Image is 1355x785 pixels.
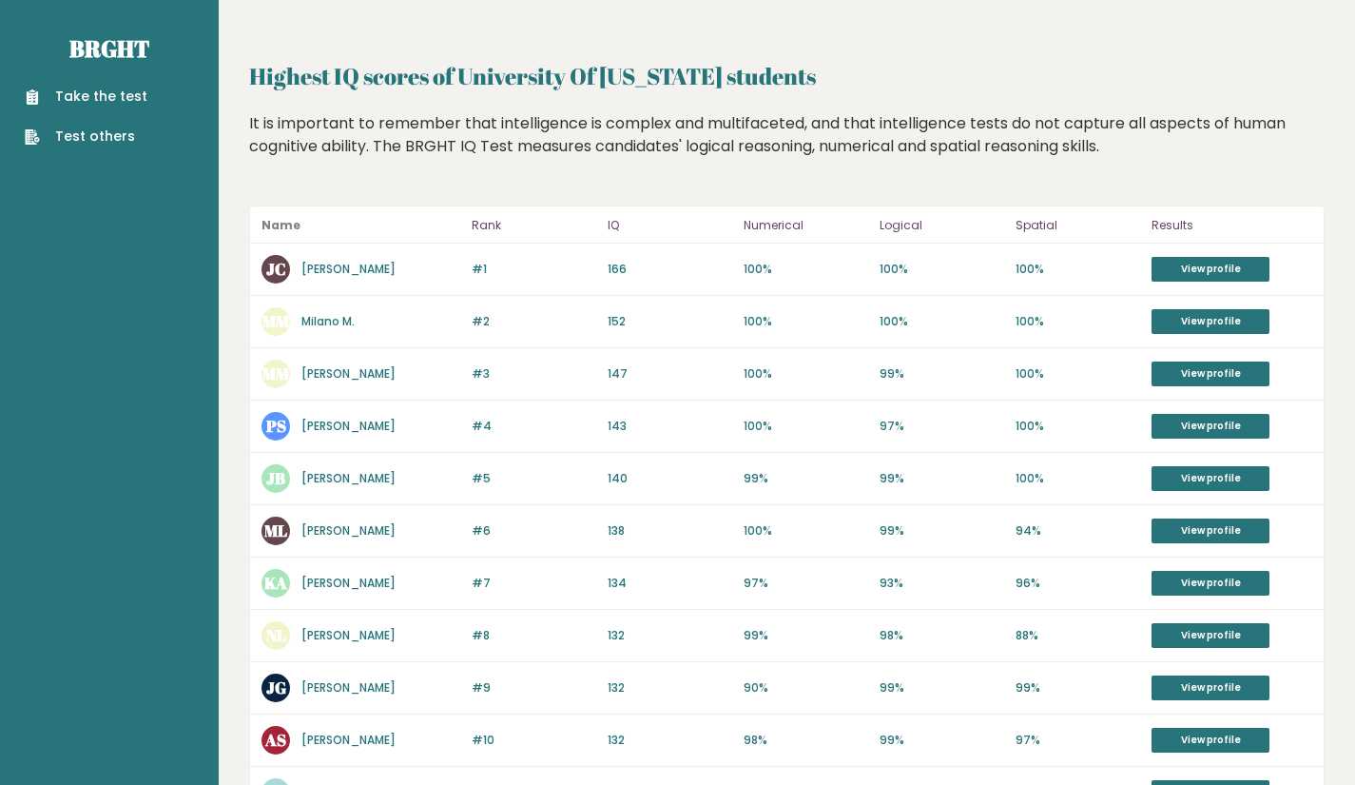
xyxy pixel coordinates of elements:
[472,679,596,697] p: #9
[1016,679,1140,697] p: 99%
[1152,257,1269,282] a: View profile
[880,261,1004,278] p: 100%
[1152,414,1269,439] a: View profile
[880,365,1004,383] p: 99%
[1152,214,1312,237] p: Results
[880,522,1004,540] p: 99%
[880,313,1004,330] p: 100%
[1016,470,1140,487] p: 100%
[744,627,868,644] p: 99%
[608,575,732,592] p: 134
[262,310,290,332] text: MM
[301,365,396,382] a: [PERSON_NAME]
[1016,575,1140,592] p: 96%
[249,112,1325,186] div: It is important to remember that intelligence is complex and multifaceted, and that intelligence ...
[266,624,286,646] text: NL
[264,520,287,541] text: ML
[261,217,300,233] b: Name
[249,59,1325,93] h2: Highest IQ scores of University Of [US_STATE] students
[608,214,732,237] p: IQ
[266,258,286,280] text: JC
[744,365,868,383] p: 100%
[472,313,596,330] p: #2
[608,679,732,697] p: 132
[744,470,868,487] p: 99%
[1016,313,1140,330] p: 100%
[608,418,732,435] p: 143
[301,627,396,643] a: [PERSON_NAME]
[472,522,596,540] p: #6
[69,33,149,64] a: Brght
[608,313,732,330] p: 152
[1016,261,1140,278] p: 100%
[1152,728,1269,753] a: View profile
[1152,623,1269,648] a: View profile
[301,470,396,486] a: [PERSON_NAME]
[744,732,868,749] p: 98%
[301,732,396,748] a: [PERSON_NAME]
[472,214,596,237] p: Rank
[608,732,732,749] p: 132
[301,313,355,329] a: Milano M.
[301,522,396,539] a: [PERSON_NAME]
[744,575,868,592] p: 97%
[880,575,1004,592] p: 93%
[301,418,396,434] a: [PERSON_NAME]
[744,313,868,330] p: 100%
[1016,365,1140,383] p: 100%
[880,418,1004,435] p: 97%
[472,261,596,278] p: #1
[1152,519,1269,543] a: View profile
[1152,571,1269,596] a: View profile
[1152,466,1269,491] a: View profile
[25,127,147,147] a: Test others
[880,214,1004,237] p: Logical
[472,418,596,435] p: #4
[25,87,147,107] a: Take the test
[880,732,1004,749] p: 99%
[1016,418,1140,435] p: 100%
[472,575,596,592] p: #7
[880,470,1004,487] p: 99%
[608,261,732,278] p: 166
[608,365,732,383] p: 147
[472,627,596,644] p: #8
[266,467,285,489] text: JB
[301,575,396,591] a: [PERSON_NAME]
[265,415,286,437] text: PS
[472,365,596,383] p: #3
[744,214,868,237] p: Numerical
[1152,676,1269,700] a: View profile
[744,522,868,540] p: 100%
[1152,309,1269,334] a: View profile
[264,729,286,751] text: AS
[264,572,287,594] text: KA
[266,677,286,698] text: JG
[744,679,868,697] p: 90%
[1016,214,1140,237] p: Spatial
[472,732,596,749] p: #10
[301,679,396,696] a: [PERSON_NAME]
[608,470,732,487] p: 140
[1152,362,1269,386] a: View profile
[608,627,732,644] p: 132
[880,627,1004,644] p: 98%
[744,261,868,278] p: 100%
[608,522,732,540] p: 138
[1016,522,1140,540] p: 94%
[301,261,396,277] a: [PERSON_NAME]
[880,679,1004,697] p: 99%
[472,470,596,487] p: #5
[1016,627,1140,644] p: 88%
[1016,732,1140,749] p: 97%
[744,418,868,435] p: 100%
[262,363,290,384] text: MM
